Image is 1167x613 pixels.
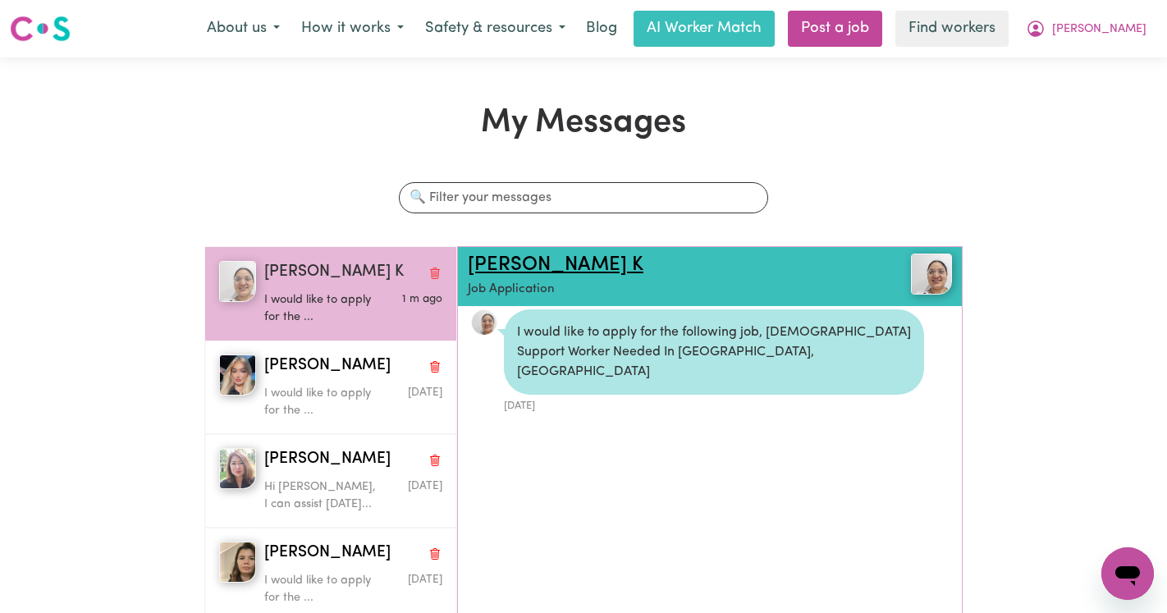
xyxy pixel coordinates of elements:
img: Ripandeep K [219,261,256,302]
button: My Account [1015,11,1157,46]
p: I would like to apply for the ... [264,385,383,420]
a: AI Worker Match [634,11,775,47]
a: Post a job [788,11,882,47]
div: [DATE] [504,395,924,414]
span: [PERSON_NAME] K [264,261,404,285]
input: 🔍 Filter your messages [399,182,768,213]
button: Delete conversation [428,262,442,283]
span: Message sent on August 1, 2025 [408,481,442,492]
p: I would like to apply for the ... [264,572,383,607]
img: View Ripandeep K's profile [911,254,952,295]
a: [PERSON_NAME] K [468,255,643,275]
a: Careseekers logo [10,10,71,48]
iframe: Button to launch messaging window [1101,547,1154,600]
button: Ripandeep K[PERSON_NAME] KDelete conversationI would like to apply for the ...Message sent on Sep... [205,247,456,341]
button: How it works [291,11,414,46]
span: Message sent on August 1, 2025 [408,574,442,585]
span: [PERSON_NAME] [1052,21,1146,39]
h1: My Messages [204,103,963,143]
span: [PERSON_NAME] [264,542,391,565]
p: Job Application [468,281,872,300]
img: Liliana L [219,448,256,489]
span: Message sent on September 1, 2025 [402,294,442,304]
img: 6A43DD8376DCAD0C2279DF16BA6FEC4A_avatar_blob [471,309,497,336]
p: Hi [PERSON_NAME], I can assist [DATE]... [264,478,383,514]
button: Delete conversation [428,355,442,377]
a: Find workers [895,11,1009,47]
button: Liliana L[PERSON_NAME]Delete conversationHi [PERSON_NAME], I can assist [DATE]...Message sent on ... [205,434,456,528]
img: Careseekers logo [10,14,71,43]
a: Ripandeep K [872,254,952,295]
img: Chantelle R [219,355,256,396]
button: Delete conversation [428,542,442,564]
button: About us [196,11,291,46]
div: I would like to apply for the following job, [DEMOGRAPHIC_DATA] Support Worker Needed In [GEOGRAP... [504,309,924,395]
button: Delete conversation [428,449,442,470]
p: I would like to apply for the ... [264,291,383,327]
button: Safety & resources [414,11,576,46]
img: Simone R [219,542,256,583]
button: Chantelle R[PERSON_NAME]Delete conversationI would like to apply for the ...Message sent on Augus... [205,341,456,434]
span: Message sent on August 3, 2025 [408,387,442,398]
a: Blog [576,11,627,47]
span: [PERSON_NAME] [264,355,391,378]
a: View Ripandeep K's profile [471,309,497,336]
span: [PERSON_NAME] [264,448,391,472]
